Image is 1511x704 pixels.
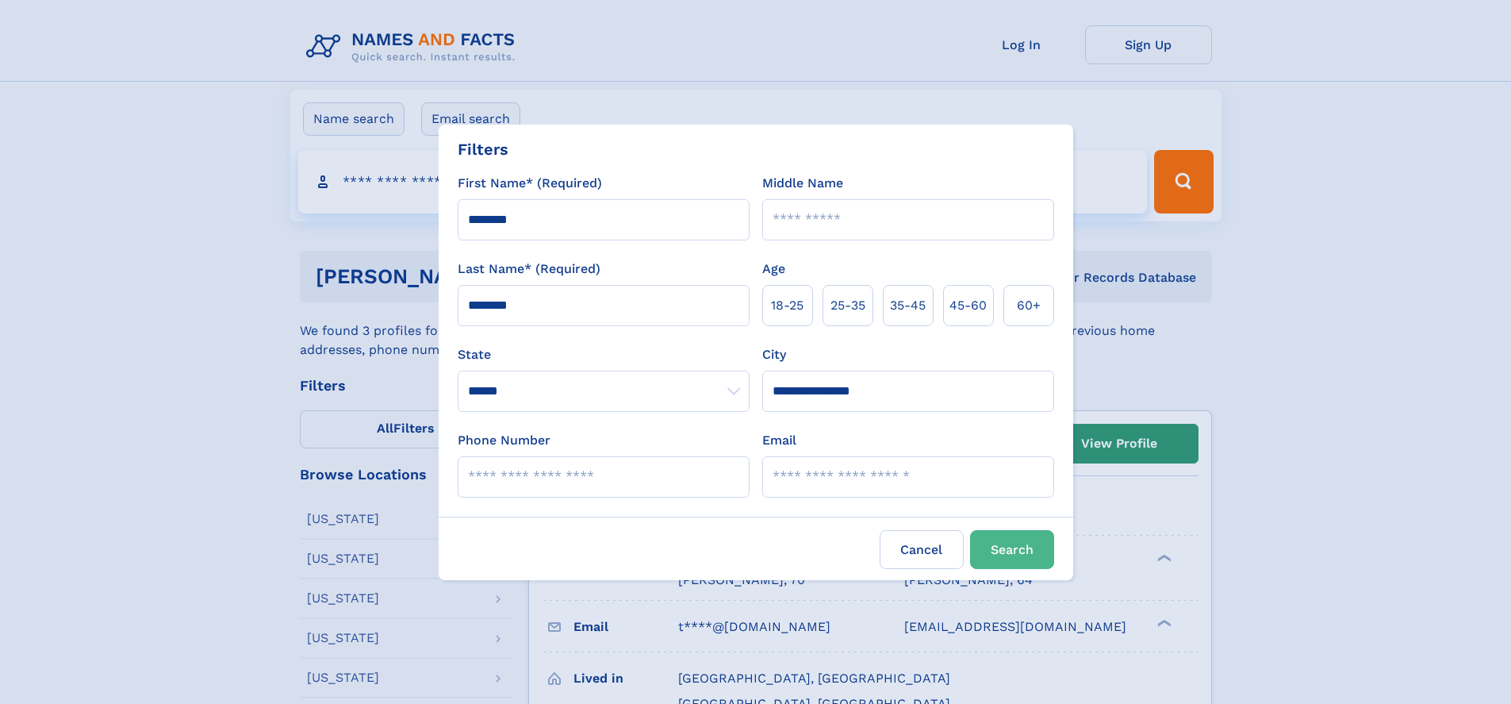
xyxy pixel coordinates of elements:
label: State [458,345,750,364]
span: 25‑35 [830,296,865,315]
label: Cancel [880,530,964,569]
button: Search [970,530,1054,569]
label: City [762,345,786,364]
label: Age [762,260,785,279]
label: Email [762,431,796,450]
span: 45‑60 [949,296,987,315]
label: First Name* (Required) [458,174,602,193]
span: 35‑45 [890,296,926,315]
div: Filters [458,137,508,161]
span: 18‑25 [771,296,803,315]
label: Phone Number [458,431,550,450]
span: 60+ [1017,296,1041,315]
label: Middle Name [762,174,843,193]
label: Last Name* (Required) [458,260,600,279]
